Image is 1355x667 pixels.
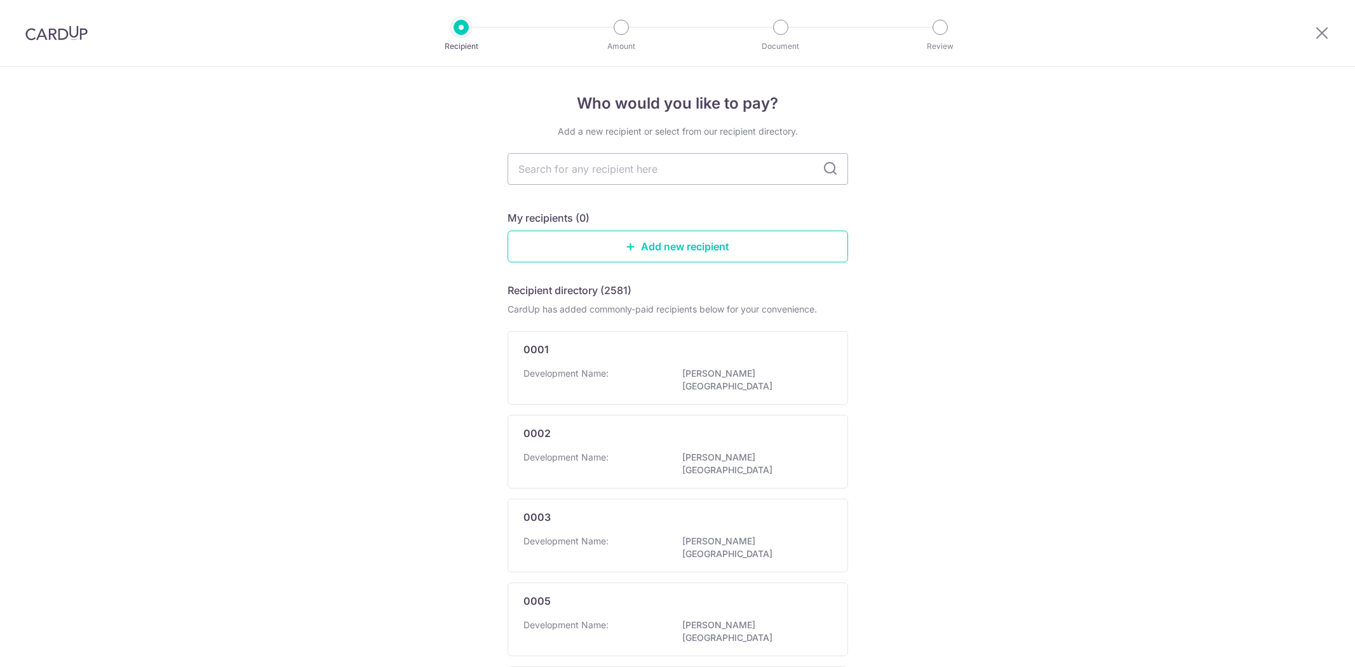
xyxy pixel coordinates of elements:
p: Development Name: [523,619,609,631]
p: 0002 [523,426,551,441]
p: 0005 [523,593,551,609]
p: [PERSON_NAME][GEOGRAPHIC_DATA] [682,619,825,644]
p: Development Name: [523,535,609,548]
input: Search for any recipient here [508,153,848,185]
p: Review [893,40,987,53]
img: CardUp [25,25,88,41]
p: Amount [574,40,668,53]
h5: My recipients (0) [508,210,590,226]
p: Document [734,40,828,53]
p: [PERSON_NAME][GEOGRAPHIC_DATA] [682,451,825,476]
p: 0001 [523,342,549,357]
div: Add a new recipient or select from our recipient directory. [508,125,848,138]
p: Development Name: [523,367,609,380]
h5: Recipient directory (2581) [508,283,631,298]
p: [PERSON_NAME][GEOGRAPHIC_DATA] [682,367,825,393]
h4: Who would you like to pay? [508,92,848,115]
p: Development Name: [523,451,609,464]
p: [PERSON_NAME][GEOGRAPHIC_DATA] [682,535,825,560]
iframe: Opens a widget where you can find more information [1274,629,1342,661]
p: Recipient [414,40,508,53]
div: CardUp has added commonly-paid recipients below for your convenience. [508,303,848,316]
a: Add new recipient [508,231,848,262]
p: 0003 [523,509,551,525]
